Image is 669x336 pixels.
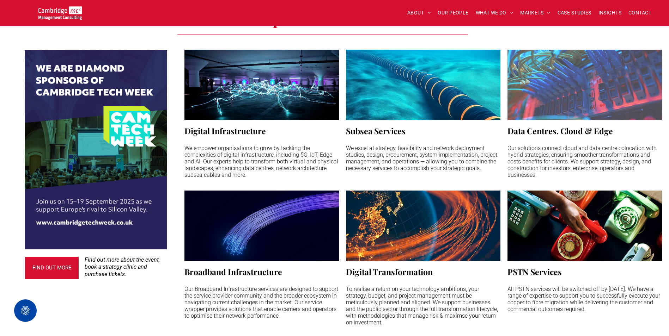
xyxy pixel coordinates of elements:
[507,286,662,312] p: All PSTN services will be switched off by [DATE]. We have a range of expertise to support you to ...
[517,7,554,18] a: MARKETS
[38,7,82,15] a: Your Business Transformed | Cambridge Management Consulting
[346,145,500,172] p: We excel at strategy, feasibility and network deployment studies, design, procurement, system imp...
[346,266,433,277] h3: Digital Transformation
[434,7,472,18] a: OUR PEOPLE
[595,7,625,18] a: INSIGHTS
[184,125,266,136] h3: Digital Infrastructure
[184,266,282,277] h3: Broadband Infrastructure
[346,50,500,120] a: Subsea Infrastructure | Cambridge Management Consulting
[346,125,406,136] h3: Subsea Services
[184,286,339,319] p: Our Broadband Infrastructure services are designed to support the service provider community and ...
[507,191,662,261] a: Digital Infrastructure | Do You Have a PSTN Switch Off Migration Plan
[346,191,500,261] a: Digital Transformation | Innovation | Cambridge Management Consulting
[184,50,339,120] a: Digital Infrastructure | Our Services | Cambridge Management Consulting
[38,6,82,20] img: Cambridge MC Logo, digital transformation
[346,286,500,326] p: To realise a return on your technology ambitions, your strategy, budget, and project management m...
[625,7,655,18] a: CONTACT
[507,145,662,178] p: Our solutions connect cloud and data centre colocation with hybrid strategies, ensuring smoother ...
[184,191,339,261] a: Digital Infrastructure | Broadband Infrastructure
[554,7,595,18] a: CASE STUDIES
[25,50,167,249] img: Go to
[25,256,79,279] a: FIND OUT MORE
[507,266,562,277] h3: PSTN Services
[507,50,662,120] a: Digital Infrastructure | Data Centres, Edge & Cloud
[404,7,434,18] a: ABOUT
[472,7,517,18] a: WHAT WE DO
[32,259,72,276] span: FIND OUT MORE
[507,125,613,136] h3: Data Centres, Cloud & Edge
[25,51,167,58] a: Cambridge Tech Week | Cambridge Management Consulting is proud to be the first Diamond Sponsor of...
[85,256,160,278] span: Find out more about the event, book a strategy clinic and purchase tickets.
[184,145,339,178] p: We empower organisations to grow by tackling the complexities of digital infrastructure, includin...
